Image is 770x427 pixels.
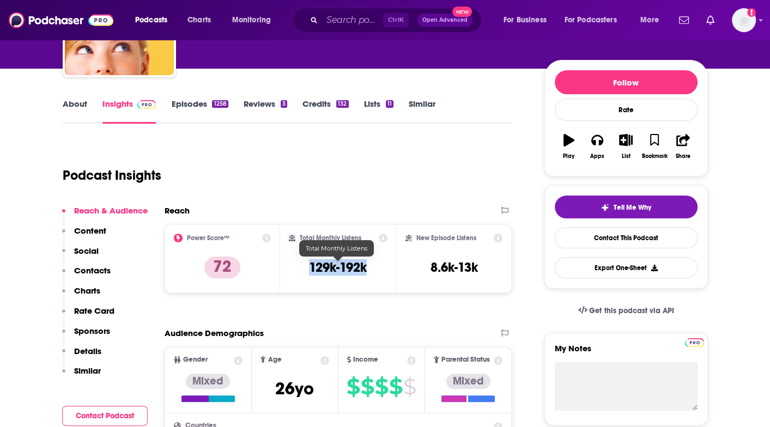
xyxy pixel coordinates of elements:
[747,8,756,17] svg: Add a profile image
[555,196,698,218] button: tell me why sparkleTell Me Why
[441,356,490,363] span: Parental Status
[62,285,100,306] button: Charts
[186,374,230,389] div: Mixed
[496,11,560,29] button: open menu
[732,8,756,32] button: Show profile menu
[416,234,476,242] h2: New Episode Listens
[62,265,111,285] button: Contacts
[281,100,287,108] div: 3
[74,326,110,336] p: Sponsors
[74,285,100,296] p: Charts
[74,225,106,236] p: Content
[62,205,148,225] button: Reach & Audience
[555,257,698,278] button: Export One-Sheet
[187,13,211,28] span: Charts
[557,11,633,29] button: open menu
[555,127,583,166] button: Play
[74,306,114,316] p: Rate Card
[62,246,99,266] button: Social
[431,259,478,276] h3: 8.6k-13k
[386,100,393,108] div: 11
[62,346,101,366] button: Details
[74,265,111,276] p: Contacts
[375,378,388,395] span: $
[62,365,101,386] button: Similar
[403,378,416,395] span: $
[74,246,99,256] p: Social
[685,337,704,347] a: Pro website
[244,99,287,124] a: Reviews3
[565,13,617,28] span: For Podcasters
[165,328,264,338] h2: Audience Demographics
[302,99,348,124] a: Credits132
[641,153,667,160] div: Bookmark
[555,227,698,248] a: Contact This Podcast
[62,326,110,346] button: Sponsors
[212,100,228,108] div: 1258
[676,153,690,160] div: Share
[309,259,367,276] h3: 129k-192k
[74,365,101,376] p: Similar
[640,13,659,28] span: More
[135,13,167,28] span: Podcasts
[622,153,630,160] div: List
[63,99,87,124] a: About
[569,297,683,324] a: Get this podcast via API
[128,11,181,29] button: open menu
[383,13,409,27] span: Ctrl K
[336,100,348,108] div: 132
[555,343,698,362] label: My Notes
[204,257,240,278] p: 72
[611,127,640,166] button: List
[9,10,113,30] img: Podchaser - Follow, Share and Rate Podcasts
[62,406,148,426] button: Contact Podcast
[300,234,361,242] h2: Total Monthly Listens
[322,11,383,29] input: Search podcasts, credits, & more...
[187,234,229,242] h2: Power Score™
[452,7,472,17] span: New
[63,167,161,184] h1: Podcast Insights
[302,8,492,33] div: Search podcasts, credits, & more...
[590,153,604,160] div: Apps
[614,203,651,212] span: Tell Me Why
[702,11,719,29] a: Show notifications dropdown
[633,11,672,29] button: open menu
[732,8,756,32] img: User Profile
[732,8,756,32] span: Logged in as megcassidy
[74,346,101,356] p: Details
[180,11,217,29] a: Charts
[102,99,156,124] a: InsightsPodchaser Pro
[563,153,574,160] div: Play
[225,11,285,29] button: open menu
[268,356,281,363] span: Age
[555,99,698,121] div: Rate
[232,13,271,28] span: Monitoring
[555,70,698,94] button: Follow
[171,99,228,124] a: Episodes1258
[640,127,669,166] button: Bookmark
[446,374,490,389] div: Mixed
[504,13,547,28] span: For Business
[685,338,704,347] img: Podchaser Pro
[417,14,472,27] button: Open AdvancedNew
[165,205,190,216] h2: Reach
[62,306,114,326] button: Rate Card
[306,245,367,252] span: Total Monthly Listens
[275,378,314,399] span: 26 yo
[347,378,360,395] span: $
[137,100,156,109] img: Podchaser Pro
[675,11,693,29] a: Show notifications dropdown
[353,356,378,363] span: Income
[409,99,435,124] a: Similar
[62,225,106,246] button: Content
[183,356,208,363] span: Gender
[361,378,374,395] span: $
[583,127,611,166] button: Apps
[669,127,697,166] button: Share
[389,378,402,395] span: $
[589,306,674,315] span: Get this podcast via API
[422,17,468,23] span: Open Advanced
[74,205,148,216] p: Reach & Audience
[601,203,609,212] img: tell me why sparkle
